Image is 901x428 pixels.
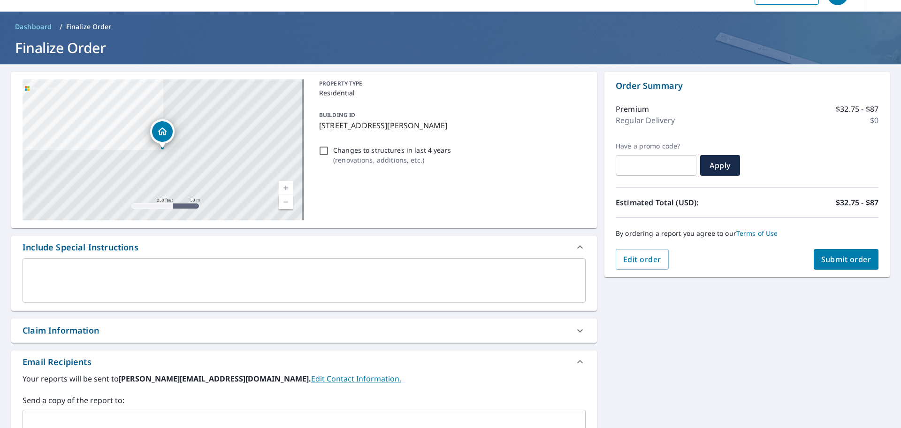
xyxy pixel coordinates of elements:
div: Dropped pin, building 1, Residential property, 3 Park Avenue Ct Eldridge, IA 52748 [150,119,175,148]
p: Order Summary [616,79,878,92]
p: Regular Delivery [616,115,675,126]
button: Submit order [814,249,879,270]
p: Residential [319,88,582,98]
b: [PERSON_NAME][EMAIL_ADDRESS][DOMAIN_NAME]. [119,374,311,384]
div: Include Special Instructions [23,241,138,254]
div: Email Recipients [11,350,597,373]
p: Premium [616,103,649,115]
a: EditContactInfo [311,374,401,384]
div: Email Recipients [23,356,92,368]
button: Edit order [616,249,669,270]
p: Changes to structures in last 4 years [333,145,451,155]
li: / [60,21,62,32]
span: Submit order [821,254,871,265]
p: $32.75 - $87 [836,103,878,115]
p: BUILDING ID [319,111,355,119]
p: $0 [870,115,878,126]
label: Have a promo code? [616,142,696,150]
a: Current Level 17, Zoom In [279,181,293,195]
div: Include Special Instructions [11,236,597,258]
p: PROPERTY TYPE [319,79,582,88]
button: Apply [700,155,740,176]
p: [STREET_ADDRESS][PERSON_NAME] [319,120,582,131]
a: Dashboard [11,19,56,34]
div: Claim Information [23,324,99,337]
label: Send a copy of the report to: [23,395,586,406]
p: By ordering a report you agree to our [616,229,878,238]
div: Claim Information [11,319,597,342]
a: Terms of Use [736,229,778,238]
p: $32.75 - $87 [836,197,878,208]
nav: breadcrumb [11,19,890,34]
span: Dashboard [15,22,52,31]
p: ( renovations, additions, etc. ) [333,155,451,165]
span: Edit order [623,254,661,265]
span: Apply [708,160,733,171]
p: Finalize Order [66,22,112,31]
p: Estimated Total (USD): [616,197,747,208]
a: Current Level 17, Zoom Out [279,195,293,209]
h1: Finalize Order [11,38,890,57]
label: Your reports will be sent to [23,373,586,384]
